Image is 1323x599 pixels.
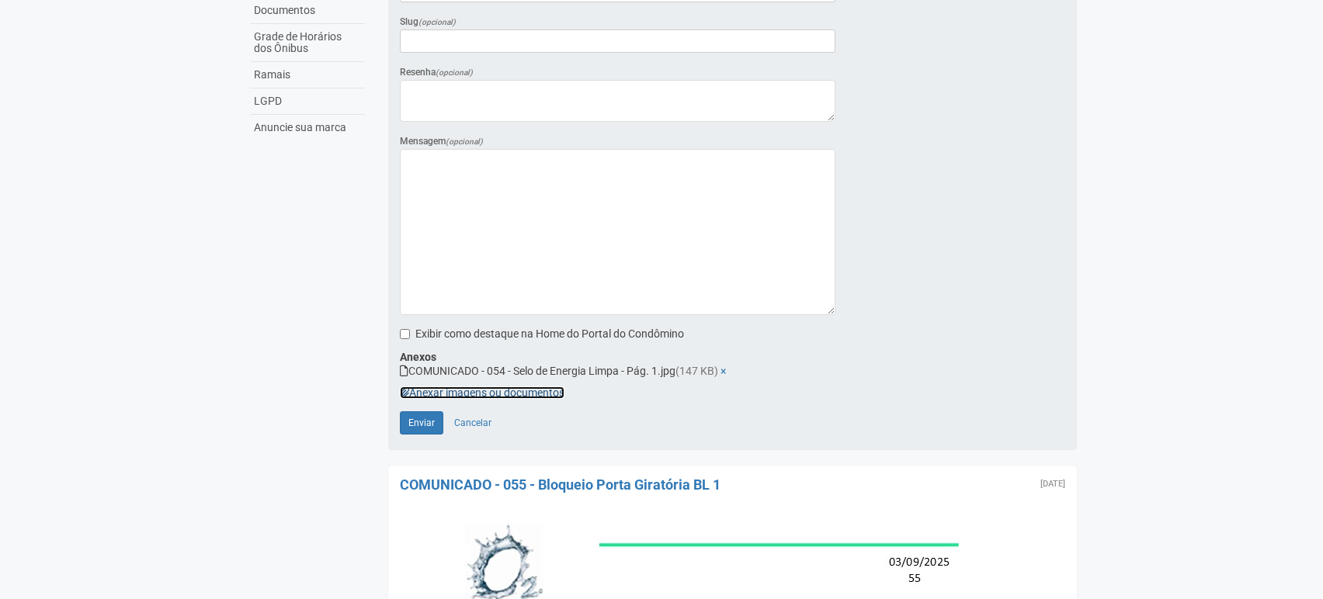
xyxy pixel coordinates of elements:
label: Resenha [400,65,473,80]
span: (147 KB) [675,365,718,377]
a: Cancelar [446,411,500,435]
a: Grade de Horários dos Ônibus [250,24,365,62]
em: (opcional) [436,68,473,77]
label: Slug [400,15,456,29]
a: COMUNICADO - 055 - Bloqueio Porta Giratória BL 1 [400,476,721,493]
a: Ramais [250,62,365,88]
a: Anuncie sua marca [250,115,365,140]
em: (opcional) [418,18,456,26]
a: LGPD [250,88,365,115]
button: Enviar [400,411,443,435]
label: Mensagem [400,134,483,149]
div: Quarta-feira, 3 de setembro de 2025 às 12:18 [1040,480,1065,489]
span: Enviar [408,417,435,428]
em: (opcional) [446,137,483,146]
label: Exibir como destaque na Home do Portal do Condômino [400,327,684,342]
input: Exibir como destaque na Home do Portal do Condômino [400,329,410,339]
a: × [721,365,726,377]
div: COMUNICADO - 054 - Selo de Energia Limpa - Pág. 1.jpg [400,364,835,378]
a: Anexar imagens ou documentos [400,386,564,399]
label: Anexos [400,350,436,364]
